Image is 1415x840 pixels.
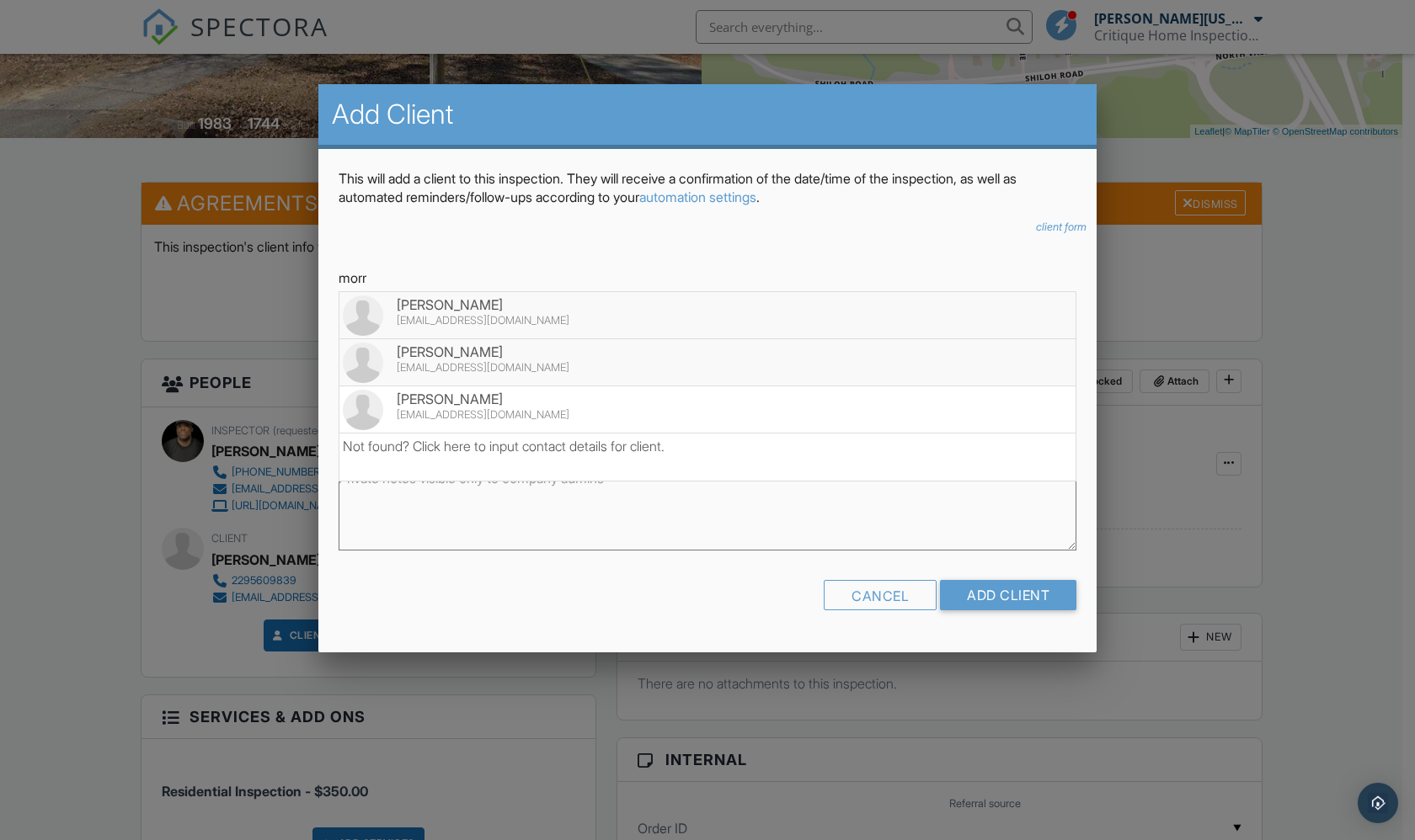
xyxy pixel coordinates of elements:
[343,361,1072,375] div: [EMAIL_ADDRESS][DOMAIN_NAME]
[940,580,1076,610] input: Add Client
[343,390,383,430] img: default-user-f0147aede5fd5fa78ca7ade42f37bd4542148d508eef1c3d3ea960f66861d68b.jpg
[343,390,1072,408] div: [PERSON_NAME]
[339,169,1076,207] p: This will add a client to this inspection. They will receive a confirmation of the date/time of t...
[332,98,1083,131] h2: Add Client
[824,580,937,610] div: Cancel
[343,314,1072,327] div: [EMAIL_ADDRESS][DOMAIN_NAME]
[343,343,1072,361] div: [PERSON_NAME]
[339,264,1076,292] input: Search for a Client
[343,343,383,383] img: default-user-f0147aede5fd5fa78ca7ade42f37bd4542148d508eef1c3d3ea960f66861d68b.jpg
[1036,221,1087,233] i: client form
[343,437,1072,455] div: Not found? Click here to input contact details for client.
[639,189,756,205] a: automation settings
[1036,221,1087,234] a: client form
[343,295,383,336] img: default-user-f0147aede5fd5fa78ca7ade42f37bd4542148d508eef1c3d3ea960f66861d68b.jpg
[343,408,1072,422] div: [EMAIL_ADDRESS][DOMAIN_NAME]
[1358,783,1398,823] div: Open Intercom Messenger
[343,295,1072,314] div: [PERSON_NAME]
